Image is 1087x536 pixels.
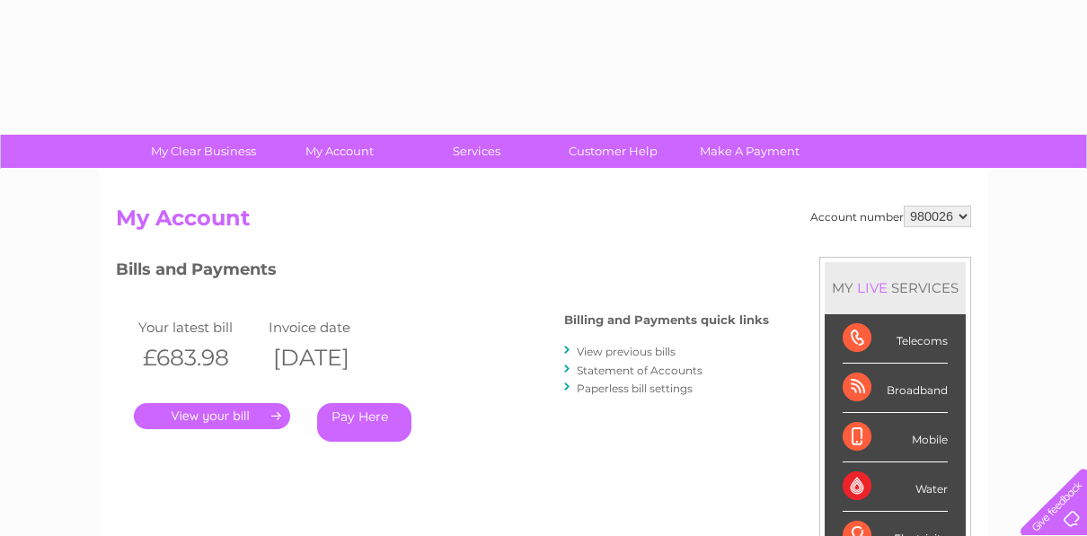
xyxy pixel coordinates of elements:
div: Mobile [843,413,948,462]
a: My Account [266,135,414,168]
h2: My Account [116,206,971,240]
a: Statement of Accounts [577,364,703,377]
h3: Bills and Payments [116,257,769,288]
div: Broadband [843,364,948,413]
a: Customer Help [539,135,687,168]
div: Telecoms [843,314,948,364]
th: [DATE] [264,339,394,376]
a: View previous bills [577,345,676,358]
td: Your latest bill [134,315,264,339]
div: Water [843,462,948,512]
div: Account number [810,206,971,227]
th: £683.98 [134,339,264,376]
div: LIVE [853,279,891,296]
a: Pay Here [317,403,411,442]
h4: Billing and Payments quick links [564,313,769,327]
a: My Clear Business [129,135,278,168]
a: Make A Payment [676,135,824,168]
a: Paperless bill settings [577,382,693,395]
div: MY SERVICES [825,262,966,313]
a: . [134,403,290,429]
a: Services [402,135,551,168]
td: Invoice date [264,315,394,339]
